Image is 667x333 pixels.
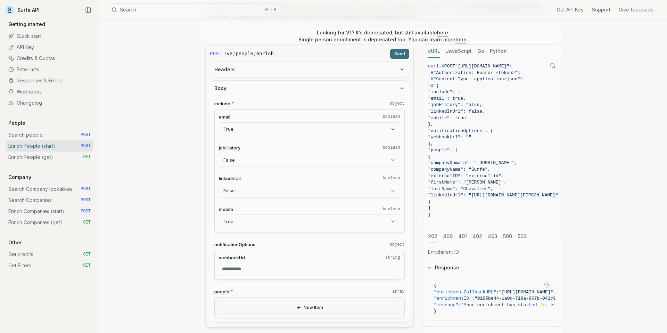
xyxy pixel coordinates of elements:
[219,175,241,182] span: linkedInUrl
[383,206,400,212] code: boolean
[518,230,527,243] button: 503
[428,102,482,107] span: "jobHistory": false,
[256,50,274,57] code: enrich
[81,209,91,214] span: POST
[108,3,281,16] button: Search⌘K
[392,289,405,294] code: array
[254,50,256,57] span: /
[428,193,558,198] span: "linkedinUrl": "[URL][DOMAIN_NAME][PERSON_NAME]"
[428,83,434,88] span: -d
[553,290,556,295] span: ,
[509,64,512,69] span: \
[390,101,405,106] code: object
[83,5,93,15] button: Collapse Sidebar
[219,145,240,151] span: jobHistory
[437,30,448,35] a: here
[298,29,468,43] p: Looking for V1? It’s deprecated, but still available . Single person enrichment is deprecated too...
[428,135,471,140] span: "webhookUrl": ""
[6,184,93,195] a: Search Company lookalikes POST
[472,230,482,243] button: 402
[6,206,93,217] a: Enrich Companies (start) POST
[428,76,434,82] span: -H
[428,160,517,165] span: "companyDomain": "[DOMAIN_NAME]",
[434,309,437,314] span: }
[83,263,91,268] span: GET
[428,199,431,204] span: }
[428,89,461,95] span: "include": {
[383,176,400,181] code: boolean
[434,283,437,288] span: {
[428,154,431,159] span: {
[6,195,93,206] a: Search Companies POST
[428,147,458,153] span: "people": [
[214,289,229,295] span: people
[455,36,467,42] a: here
[81,186,91,192] span: POST
[472,296,475,301] span: :
[6,53,93,64] a: Credits & Quotas
[428,186,493,192] span: "lastName": "Chevalier",
[6,217,93,228] a: Enrich Companies (get) GET
[83,252,91,257] span: GET
[224,50,226,57] span: /
[503,230,512,243] button: 500
[434,296,472,301] span: "enrichmentID"
[428,115,466,121] span: "mobile": true
[455,64,509,69] span: "[URL][DOMAIN_NAME]"
[6,86,93,97] a: Webhooks
[390,49,409,59] button: Send
[385,255,400,260] code: string
[81,197,91,203] span: POST
[271,6,279,14] kbd: K
[390,242,405,247] code: object
[210,62,409,77] button: Headers
[214,241,255,248] span: notificationOptions
[490,45,507,58] button: Python
[6,174,34,181] p: Company
[428,180,507,185] span: "firstName": "[PERSON_NAME]",
[6,21,48,28] p: Getting started
[83,220,91,225] span: GET
[434,76,520,82] span: "Content-Type: application/json"
[6,260,93,271] a: Get Filters GET
[6,64,93,75] a: Rate limits
[434,290,496,295] span: "enrichmentCallbackURL"
[517,70,520,75] span: \
[428,64,439,69] span: curl
[422,277,561,326] div: Response
[6,5,40,15] a: Surfe API
[219,206,233,213] span: mobile
[6,31,93,42] a: Quick start
[458,302,461,308] span: :
[6,129,93,140] a: Search people POST
[81,132,91,138] span: POST
[557,6,584,13] a: Get API Key
[499,290,553,295] span: "[URL][DOMAIN_NAME]"
[219,254,245,261] span: webhookUrl
[444,64,455,69] span: POST
[443,230,453,243] button: 400
[422,259,561,277] button: Response
[83,154,91,160] span: GET
[214,100,230,107] span: include
[428,128,493,133] span: "notificationOptions": {
[227,50,233,57] code: v2
[428,96,466,101] span: "email": true,
[6,152,93,163] a: Enrich People (get) GET
[428,212,434,217] span: }'
[434,83,439,88] span: '{
[461,302,624,308] span: "Your enrichment has started ✨, estimated time: 2 seconds."
[428,141,434,146] span: },
[547,60,558,71] button: Copy Text
[428,173,504,179] span: "externalID": "external-id",
[488,230,497,243] button: 403
[263,6,270,14] kbd: ⌘
[428,167,490,172] span: "companyName": "Surfe",
[496,290,499,295] span: :
[520,76,523,82] span: \
[458,230,467,243] button: 401
[210,50,222,57] span: POST
[6,97,93,108] a: Changelog
[446,45,472,58] button: JavaScript
[428,109,485,114] span: "linkedInUrl": false,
